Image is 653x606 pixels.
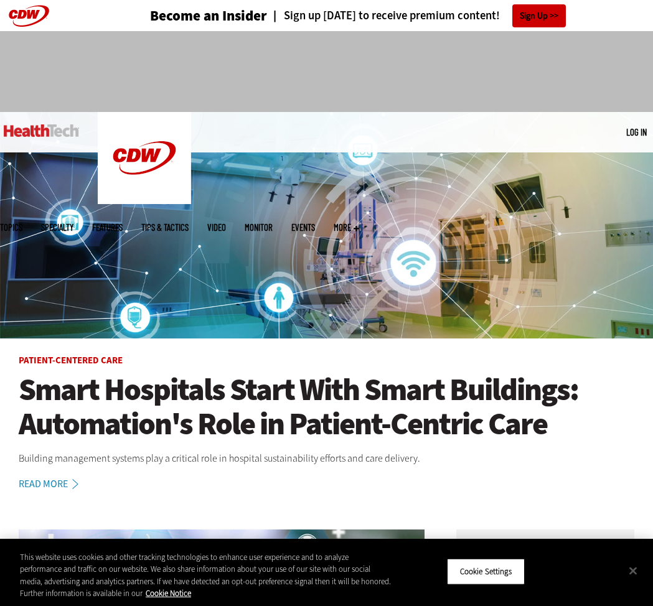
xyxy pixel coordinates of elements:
a: Smart Hospitals Start With Smart Buildings: Automation's Role in Patient-Centric Care [19,373,634,441]
div: User menu [626,126,647,139]
img: Home [98,112,191,204]
a: MonITor [245,223,273,232]
a: Patient-Centered Care [19,354,123,366]
button: Cookie Settings [447,559,525,585]
span: More [334,223,359,232]
a: Read More [19,479,92,489]
p: Building management systems play a critical role in hospital sustainability efforts and care deli... [19,450,634,467]
a: Become an Insider [150,9,267,23]
button: Close [619,557,647,584]
span: Specialty [41,223,73,232]
a: Tips & Tactics [141,223,189,232]
a: Events [291,223,315,232]
a: Sign Up [512,4,566,27]
iframe: advertisement [100,44,553,100]
a: Log in [626,126,647,138]
a: CDW [98,194,191,207]
a: Features [92,223,123,232]
a: Sign up [DATE] to receive premium content! [267,10,500,22]
a: More information about your privacy [146,588,191,599]
img: Home [4,124,79,137]
div: This website uses cookies and other tracking technologies to enhance user experience and to analy... [20,551,392,600]
a: Video [207,223,226,232]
